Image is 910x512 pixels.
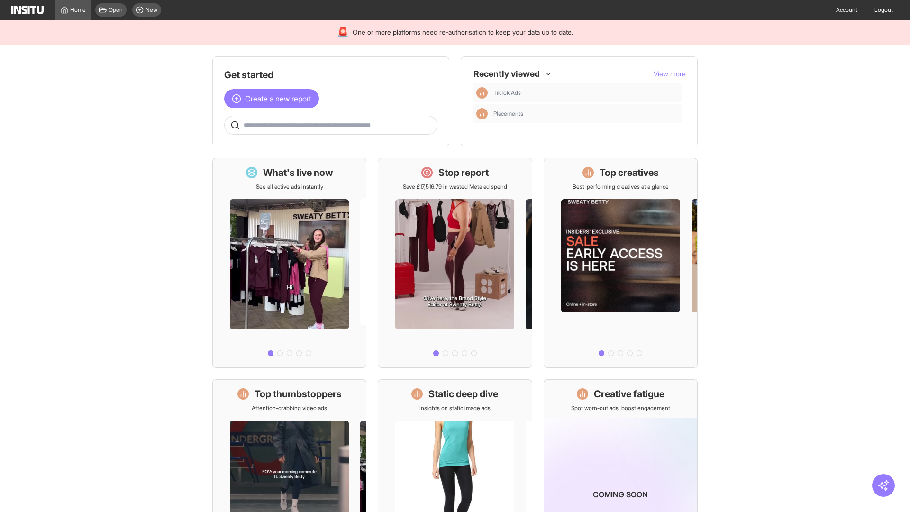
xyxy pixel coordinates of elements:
span: TikTok Ads [493,89,521,97]
img: Logo [11,6,44,14]
span: New [146,6,157,14]
a: Stop reportSave £17,516.79 in wasted Meta ad spend [378,158,532,368]
h1: What's live now [263,166,333,179]
span: Placements [493,110,523,118]
h1: Get started [224,68,437,82]
span: View more [654,70,686,78]
span: Create a new report [245,93,311,104]
span: Open [109,6,123,14]
p: Attention-grabbing video ads [252,404,327,412]
span: Home [70,6,86,14]
span: Placements [493,110,678,118]
div: 🚨 [337,26,349,39]
p: Best-performing creatives at a glance [573,183,669,191]
div: Insights [476,108,488,119]
h1: Top thumbstoppers [255,387,342,401]
span: TikTok Ads [493,89,678,97]
p: Insights on static image ads [419,404,491,412]
button: View more [654,69,686,79]
span: One or more platforms need re-authorisation to keep your data up to date. [353,27,573,37]
div: Insights [476,87,488,99]
h1: Stop report [438,166,489,179]
a: Top creativesBest-performing creatives at a glance [544,158,698,368]
h1: Static deep dive [428,387,498,401]
p: Save £17,516.79 in wasted Meta ad spend [403,183,507,191]
p: See all active ads instantly [256,183,323,191]
a: What's live nowSee all active ads instantly [212,158,366,368]
h1: Top creatives [600,166,659,179]
button: Create a new report [224,89,319,108]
